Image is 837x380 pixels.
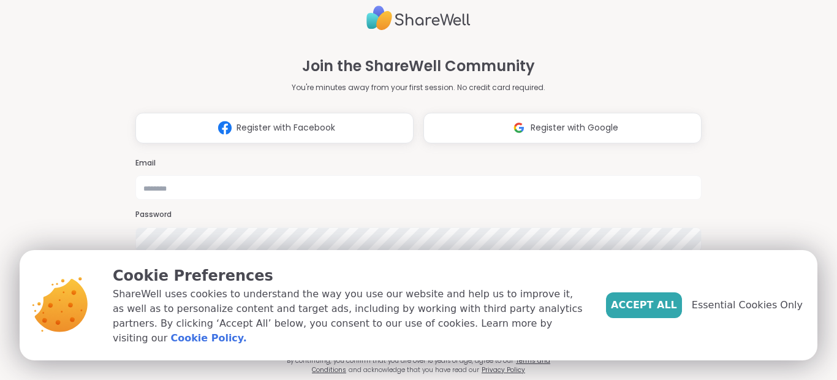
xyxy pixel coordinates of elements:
[531,121,618,134] span: Register with Google
[606,292,682,318] button: Accept All
[312,356,550,374] a: Terms and Conditions
[237,121,335,134] span: Register with Facebook
[135,113,414,143] button: Register with Facebook
[213,116,237,139] img: ShareWell Logomark
[302,55,535,77] h1: Join the ShareWell Community
[292,82,545,93] p: You're minutes away from your first session. No credit card required.
[113,287,586,346] p: ShareWell uses cookies to understand the way you use our website and help us to improve it, as we...
[135,210,702,220] h3: Password
[113,265,586,287] p: Cookie Preferences
[692,298,803,313] span: Essential Cookies Only
[287,356,513,365] span: By continuing, you confirm that you are over 18 years of age, agree to our
[170,331,246,346] a: Cookie Policy.
[423,113,702,143] button: Register with Google
[507,116,531,139] img: ShareWell Logomark
[366,1,471,36] img: ShareWell Logo
[349,365,479,374] span: and acknowledge that you have read our
[135,158,702,169] h3: Email
[611,298,677,313] span: Accept All
[482,365,525,374] a: Privacy Policy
